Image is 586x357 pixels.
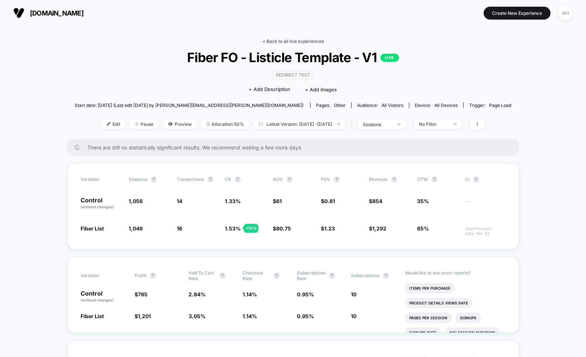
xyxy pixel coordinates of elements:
[405,283,455,293] li: Items Per Purchase
[321,198,335,204] span: $
[243,313,257,319] span: 1.14 %
[129,225,143,232] span: 1,049
[81,290,127,303] p: Control
[417,225,429,232] span: 65%
[220,273,226,279] button: ?
[372,198,382,204] span: 854
[383,273,389,279] button: ?
[469,102,511,108] div: Trigger:
[484,7,551,20] button: Create New Experience
[177,176,204,182] span: Transactions
[107,122,111,126] img: edit
[249,86,290,93] span: + Add Description
[138,313,151,319] span: 1,201
[273,198,282,204] span: $
[81,176,121,182] span: Variation
[189,313,206,319] span: 3.05 %
[297,270,325,281] span: Subscriptions Rate
[75,102,304,108] span: Start date: [DATE] (Last edit [DATE] by [PERSON_NAME][EMAIL_ADDRESS][PERSON_NAME][DOMAIN_NAME])
[243,270,270,281] span: Checkout Rate
[417,176,458,182] span: OTW
[262,38,324,44] a: < Back to all live experiences
[189,291,206,297] span: 2.84 %
[417,198,429,204] span: 35%
[189,270,216,281] span: Add To Cart Rate
[465,199,506,210] span: ---
[276,225,291,232] span: 80.75
[405,298,472,308] li: Product Details Views Rate
[287,176,292,182] button: ?
[81,205,114,209] span: (without changes)
[81,270,121,281] span: Variation
[259,122,263,126] img: calendar
[244,224,258,233] div: + 15 %
[372,225,386,232] span: 1,292
[473,176,479,182] button: ?
[349,119,357,130] span: |
[177,198,182,204] span: 14
[81,298,114,302] span: (without changes)
[253,119,346,129] span: Latest Version: [DATE] - [DATE]
[369,198,382,204] span: $
[558,6,573,20] div: AH
[81,225,104,232] span: Fiber List
[225,225,241,232] span: 1.53 %
[351,273,379,278] span: Subscriptions
[465,176,506,182] span: CI
[135,122,139,126] img: end
[431,176,437,182] button: ?
[30,9,84,17] span: [DOMAIN_NAME]
[243,291,257,297] span: 1.14 %
[177,225,182,232] span: 16
[101,119,126,129] span: Edit
[81,197,121,210] p: Control
[276,198,282,204] span: 61
[391,176,397,182] button: ?
[87,144,504,151] span: There are still no statistically significant results. We recommend waiting a few more days
[225,198,241,204] span: 1.33 %
[207,122,210,126] img: rebalance
[556,6,575,21] button: AH
[405,270,506,276] p: Would like to see more reports?
[274,273,280,279] button: ?
[363,122,392,127] div: sessions
[129,198,143,204] span: 1,056
[305,87,337,92] span: + Add Images
[225,176,231,182] span: CR
[207,176,213,182] button: ?
[405,327,441,338] li: Signups Rate
[138,291,148,297] span: 785
[135,273,146,278] span: Profit
[329,273,335,279] button: ?
[382,102,403,108] span: All Visitors
[297,291,314,297] span: 0.95 %
[489,102,511,108] span: Page Load
[273,176,283,182] span: AOV
[380,54,399,62] p: LIVE
[405,313,452,323] li: Pages Per Session
[334,102,346,108] span: other
[357,102,403,108] div: Audience:
[321,225,335,232] span: $
[297,313,314,319] span: 0.95 %
[272,71,314,79] span: Redirect Test
[324,198,335,204] span: 0.81
[129,176,147,182] span: Sessions
[150,273,156,279] button: ?
[129,119,159,129] span: Pause
[454,123,457,125] img: end
[445,327,500,338] li: Avg Session Duration
[11,7,86,19] button: [DOMAIN_NAME]
[351,291,356,297] span: 10
[338,123,340,125] img: end
[369,225,386,232] span: $
[321,176,330,182] span: PSV
[81,313,104,319] span: Fiber List
[201,119,250,129] span: Allocation: 50%
[455,313,481,323] li: Signups
[351,313,356,319] span: 10
[163,119,197,129] span: Preview
[316,102,346,108] div: Pages:
[235,176,241,182] button: ?
[369,176,387,182] span: Revenue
